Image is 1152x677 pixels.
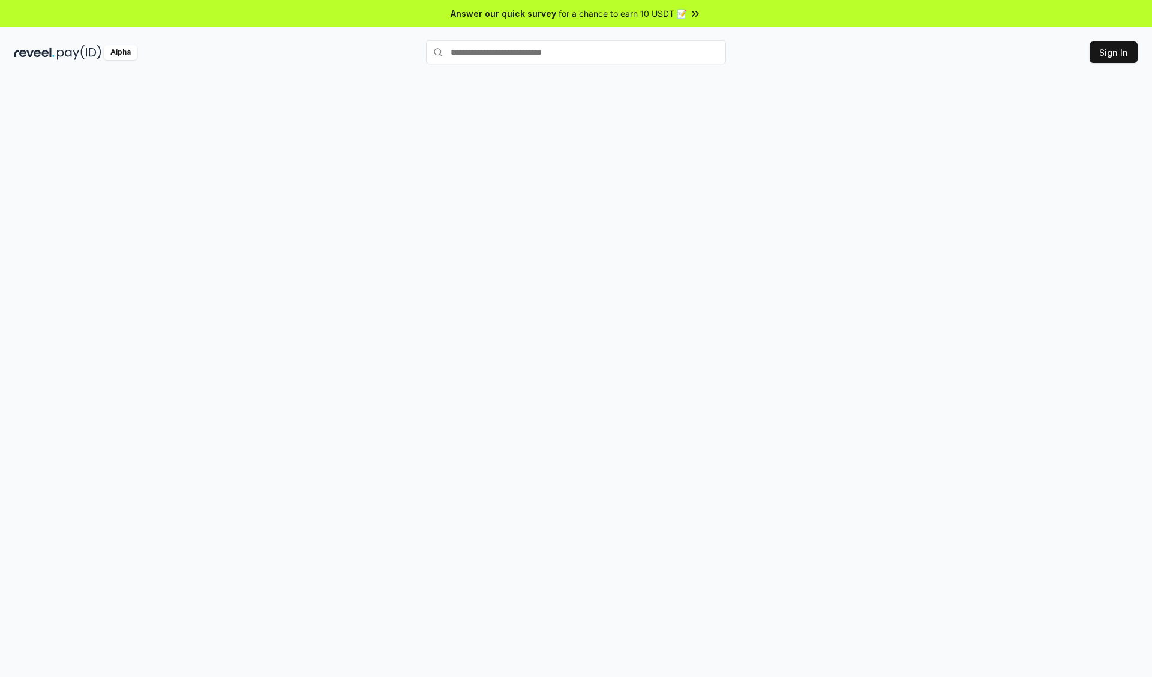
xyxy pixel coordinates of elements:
span: for a chance to earn 10 USDT 📝 [559,7,687,20]
img: reveel_dark [14,45,55,60]
div: Alpha [104,45,137,60]
img: pay_id [57,45,101,60]
span: Answer our quick survey [451,7,556,20]
button: Sign In [1090,41,1138,63]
